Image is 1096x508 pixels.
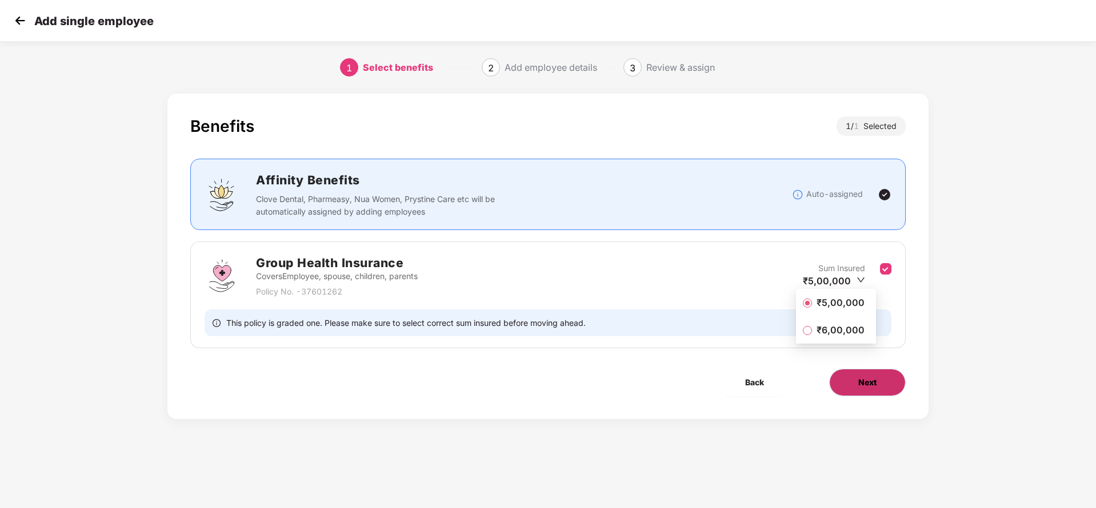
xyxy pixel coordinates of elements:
div: Benefits [190,116,254,136]
img: svg+xml;base64,PHN2ZyBpZD0iSW5mb18tXzMyeDMyIiBkYXRhLW5hbWU9IkluZm8gLSAzMngzMiIgeG1sbnM9Imh0dHA6Ly... [792,189,803,200]
img: svg+xml;base64,PHN2ZyBpZD0iR3JvdXBfSGVhbHRoX0luc3VyYW5jZSIgZGF0YS1uYW1lPSJHcm91cCBIZWFsdGggSW5zdX... [205,259,239,293]
div: Select benefits [363,58,433,76]
span: 3 [630,62,635,74]
span: 1 [854,121,863,131]
div: Review & assign [646,58,715,76]
span: 1 [346,62,352,74]
span: Back [745,376,764,389]
span: Next [858,376,877,389]
p: Clove Dental, Pharmeasy, Nua Women, Prystine Care etc will be automatically assigned by adding em... [256,193,502,218]
div: 1 / Selected [837,116,906,136]
h2: Group Health Insurance [256,253,418,272]
p: Policy No. - 37601262 [256,285,418,298]
div: ₹5,00,000 [803,275,865,287]
p: Auto-assigned [806,188,863,200]
img: svg+xml;base64,PHN2ZyBpZD0iQWZmaW5pdHlfQmVuZWZpdHMiIGRhdGEtbmFtZT0iQWZmaW5pdHkgQmVuZWZpdHMiIHhtbG... [205,178,239,212]
span: ₹6,00,000 [812,324,869,336]
span: 2 [488,62,494,74]
span: info-circle [213,317,221,328]
span: down [857,276,865,284]
p: Covers Employee, spouse, children, parents [256,270,418,283]
button: Next [829,369,906,396]
div: Add employee details [505,58,597,76]
h2: Affinity Benefits [256,171,666,190]
p: Sum Insured [818,262,865,275]
img: svg+xml;base64,PHN2ZyB4bWxucz0iaHR0cDovL3d3dy53My5vcmcvMjAwMC9zdmciIHdpZHRoPSIzMCIgaGVpZ2h0PSIzMC... [11,12,29,29]
span: This policy is graded one. Please make sure to select correct sum insured before moving ahead. [226,317,586,328]
span: ₹5,00,000 [812,296,869,309]
button: Back [717,369,793,396]
p: Add single employee [34,14,154,28]
img: svg+xml;base64,PHN2ZyBpZD0iVGljay0yNHgyNCIgeG1sbnM9Imh0dHA6Ly93d3cudzMub3JnLzIwMDAvc3ZnIiB3aWR0aD... [878,188,891,201]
